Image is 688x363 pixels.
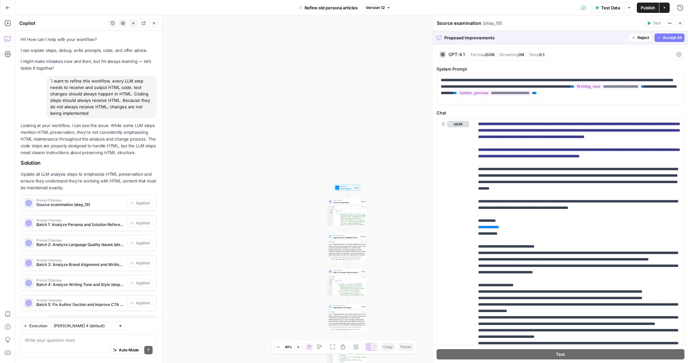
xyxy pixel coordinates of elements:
button: Execution [21,322,50,330]
span: JSON [484,52,495,57]
label: System Prompt [437,66,684,72]
button: Test [644,19,664,27]
span: Prompt Changes [36,219,125,222]
div: 6 [327,359,333,363]
div: Output [331,241,360,243]
div: `i want to refine this workflow. every LLM step needs to receive and output HTML code. text chang... [46,76,157,118]
span: Prompt Changes [36,259,125,262]
span: Prompt Changes [36,279,125,282]
span: Proposed Improvements [444,34,626,41]
span: Applied [136,260,150,266]
span: Source examination [333,201,359,204]
button: Version 12 [363,4,393,12]
span: Applied [136,220,150,226]
span: Test Data [601,5,620,11]
div: 4 [327,353,333,357]
p: Update all LLM analysis steps to emphasize HTML preservation and ensure they understand they're w... [21,171,157,191]
span: LLM · GPT-4.1 [333,339,359,341]
span: Test [653,20,661,26]
div: 3 [327,282,333,283]
span: Version 12 [366,5,385,11]
span: Copy [383,344,393,350]
h2: Solution [21,160,157,166]
span: Publish [641,5,655,11]
span: | [524,51,529,57]
p: I might make mistakes now and then, but I’m always learning — let’s tackle it together! [21,58,157,72]
div: Run Code · PythonApply Source Credibility ChangesStep 20Output<p id="">Manufacturing theft costs ... [327,233,367,261]
button: Copy [381,343,395,351]
p: Looking at your workflow, I can see the issue. While some LLM steps mention HTML preservation, th... [21,122,157,156]
button: Applied [127,219,153,227]
span: Accept All [663,35,682,41]
div: Step 9 [361,305,366,308]
span: Batch 5: Fix Author Section and Improve CTA (step_16) [36,302,125,308]
span: 40% [285,344,292,349]
button: Paste [398,343,414,351]
div: LLM · GPT-4.1Batch 1: Analyze Persona and Solution ReferencesStep 8Output{ "result":[ { "exact_pa... [327,269,367,296]
span: Temp [529,52,539,57]
div: Run Code · PythonApply Batch 1 ChangesStep 9Output<p id="">Manufacturing theft costs facilities s... [327,303,367,331]
span: Batch 4: Analyze Writing Tone and Style (step_14) [36,282,125,288]
div: 1 [327,209,333,210]
span: Applied [136,200,150,206]
span: Reject [637,35,649,41]
div: 2 [327,210,333,212]
span: 0.1 [539,52,544,57]
button: Reject [629,34,652,42]
div: 4 [327,283,333,291]
span: LLM · GPT-4.1 [333,270,360,271]
div: Step 20 [360,235,366,238]
div: Inputs [354,187,359,189]
span: Toggle code folding, rows 1 through 34 [332,209,333,210]
button: Publish [637,3,659,13]
span: Applied [136,300,150,306]
button: Applied [127,199,153,207]
span: | [495,51,499,57]
button: Accept All [655,34,684,42]
span: Apply Batch 1 Changes [333,306,360,309]
div: LLM · GPT-4.1Source examinationStep 19Output{ "result":[ { "exact_part_to_change":"<ul id=\"\"><l... [327,199,367,226]
span: Applied [136,240,150,246]
button: Auto Mode [110,346,142,354]
button: Test [437,349,684,359]
span: Batch 2: Analyze Language Quality Issues (step_10) [36,242,125,248]
div: GPT-4.1 [448,52,465,57]
span: Execution [29,323,47,329]
div: Step 19 [361,201,366,203]
button: Applied [127,299,153,307]
button: user [447,121,469,127]
span: Copy the output [335,258,345,260]
input: Claude Sonnet 4 (default) [54,323,116,329]
p: Hi! How can I help with your workflow? [21,36,157,43]
div: 1 [327,279,333,280]
span: Run Code · Python [333,234,359,236]
span: Copy the output [335,329,345,330]
div: WorkflowInput SettingsInputs [327,185,367,191]
div: This output is too large & has been abbreviated for review. to view the full content. [331,326,366,330]
span: ( step_19 ) [483,20,502,26]
span: Source examination (step_19) [36,202,125,208]
span: Paste [401,344,411,350]
button: Refine old persona articles [295,3,362,13]
div: how to make these LLMs obey? Still not all outputs are HTML. sometimes part of one output is and ... [46,315,157,338]
span: Refine old persona articles [305,5,358,11]
span: Batch 1: Analyze Persona and Solution References [333,271,360,274]
span: Prompt Changes [36,239,125,242]
span: Applied [136,280,150,286]
button: Applied [127,239,153,247]
span: Toggle code folding, rows 2 through 8 [331,280,332,282]
div: Output [331,276,360,278]
div: Step 8 [361,270,366,273]
span: Auto Mode [119,347,139,353]
div: 4 [327,213,333,229]
div: 3 [327,211,333,213]
div: Copilot [19,20,107,26]
button: Test Data [591,3,624,13]
span: | [467,51,471,57]
span: Test [556,351,565,357]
